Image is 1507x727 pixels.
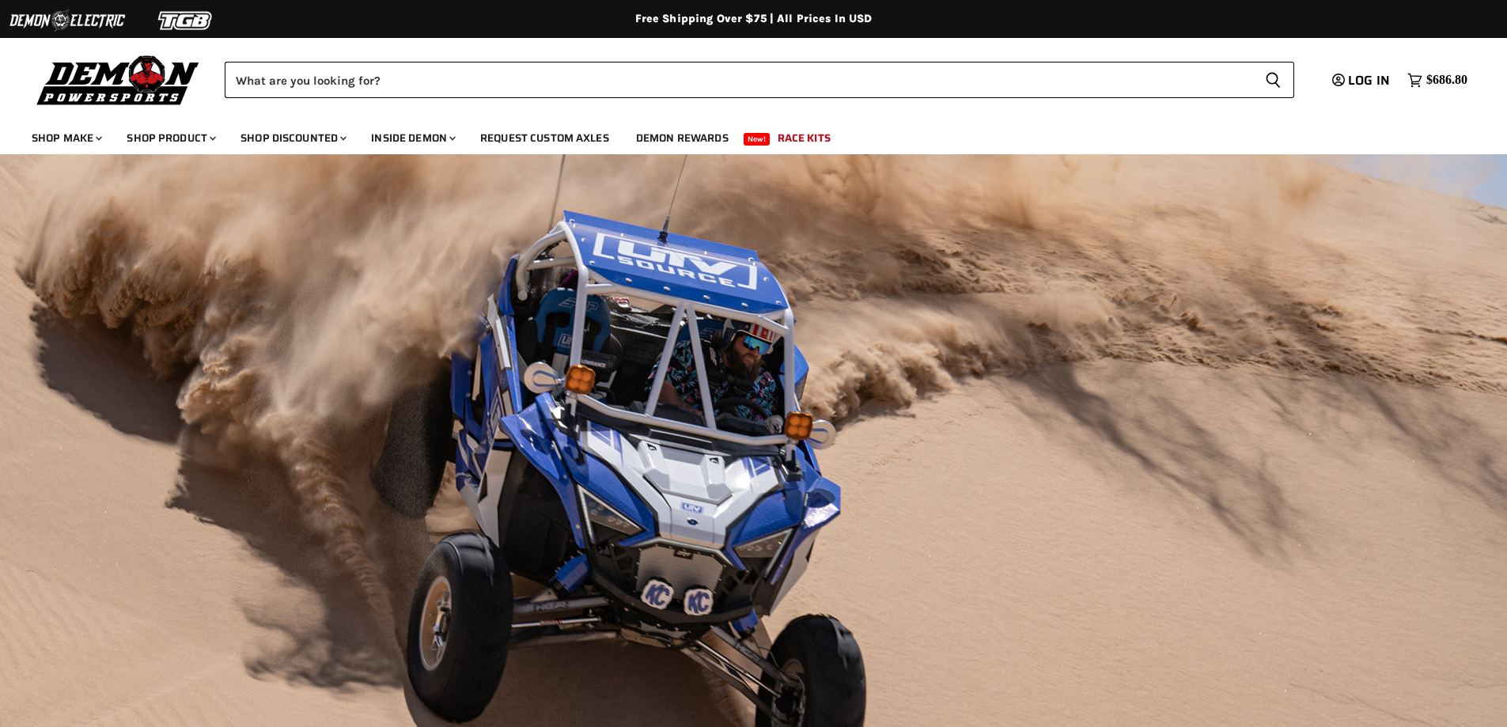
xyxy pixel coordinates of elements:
div: Free Shipping Over $75 | All Prices In USD [121,12,1387,26]
a: Inside Demon [359,122,465,154]
a: Log in [1325,74,1399,88]
ul: Main menu [20,115,1463,154]
span: New! [744,133,771,146]
a: Shop Make [20,122,112,154]
img: TGB Logo 2 [127,6,245,36]
a: Race Kits [766,122,842,154]
span: Log in [1348,70,1390,90]
a: Demon Rewards [624,122,740,154]
img: Demon Powersports [32,51,205,108]
button: Search [1252,62,1294,98]
img: Demon Electric Logo 2 [8,6,127,36]
a: Request Custom Axles [468,122,621,154]
form: Product [225,62,1294,98]
input: Search [225,62,1252,98]
a: Shop Product [115,122,225,154]
a: $686.80 [1399,69,1475,92]
span: $686.80 [1426,73,1467,88]
a: Shop Discounted [229,122,356,154]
